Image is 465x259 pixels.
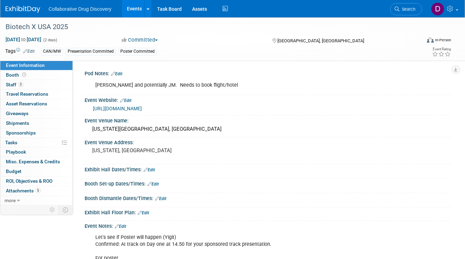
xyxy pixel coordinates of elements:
[43,38,57,42] span: (2 days)
[111,71,122,76] a: Edit
[6,188,41,193] span: Attachments
[427,37,434,43] img: Format-Inperson.png
[92,147,230,154] pre: [US_STATE], [GEOGRAPHIC_DATA]
[85,115,451,124] div: Event Venue Name:
[93,106,142,111] a: [URL][DOMAIN_NAME]
[5,140,17,145] span: Tasks
[6,82,23,87] span: Staff
[0,89,72,99] a: Travel Reservations
[155,196,166,201] a: Edit
[85,137,451,146] div: Event Venue Address:
[5,36,42,43] span: [DATE] [DATE]
[0,119,72,128] a: Shipments
[85,68,451,77] div: Pod Notes:
[20,37,27,42] span: to
[6,169,21,174] span: Budget
[6,62,45,68] span: Event Information
[6,130,36,136] span: Sponsorships
[66,48,116,55] div: Presentation Committed
[115,224,126,229] a: Edit
[0,109,72,118] a: Giveaways
[119,36,161,44] button: Committed
[6,6,40,13] img: ExhibitDay
[0,147,72,157] a: Playbook
[399,7,415,12] span: Search
[85,164,451,173] div: Exhibit Hall Dates/Times:
[6,149,26,155] span: Playbook
[390,3,422,15] a: Search
[6,159,60,164] span: Misc. Expenses & Credits
[432,48,451,51] div: Event Rating
[3,21,413,33] div: Biotech X USA 2025
[118,48,157,55] div: Poster Committed
[6,72,27,78] span: Booth
[0,157,72,166] a: Misc. Expenses & Credits
[0,186,72,196] a: Attachments5
[85,221,451,230] div: Event Notes:
[0,128,72,138] a: Sponsorships
[0,99,72,109] a: Asset Reservations
[5,198,16,203] span: more
[41,48,63,55] div: CAN/MW
[0,176,72,186] a: ROI, Objectives & ROO
[90,124,446,135] div: [US_STATE][GEOGRAPHIC_DATA], [GEOGRAPHIC_DATA]
[0,167,72,176] a: Budget
[0,80,72,89] a: Staff3
[5,48,35,55] td: Tags
[138,210,149,215] a: Edit
[386,36,451,46] div: Event Format
[6,101,47,106] span: Asset Reservations
[277,38,364,43] span: [GEOGRAPHIC_DATA], [GEOGRAPHIC_DATA]
[6,120,29,126] span: Shipments
[144,167,155,172] a: Edit
[46,205,59,214] td: Personalize Event Tab Strip
[35,188,41,193] span: 5
[0,70,72,80] a: Booth
[0,138,72,147] a: Tasks
[23,49,35,54] a: Edit
[59,205,73,214] td: Toggle Event Tabs
[85,193,451,202] div: Booth Dismantle Dates/Times:
[120,98,131,103] a: Edit
[85,95,451,104] div: Event Website:
[85,207,451,216] div: Exhibit Hall Floor Plan:
[18,82,23,87] span: 3
[435,37,451,43] div: In-Person
[147,182,159,187] a: Edit
[85,179,451,188] div: Booth Set-up Dates/Times:
[6,111,28,116] span: Giveaways
[0,196,72,205] a: more
[49,6,111,12] span: Collaborative Drug Discovery
[0,61,72,70] a: Event Information
[91,78,379,92] div: [PERSON_NAME] and potentially JM. Needs to book flight/hotel
[21,72,27,77] span: Booth not reserved yet
[6,91,48,97] span: Travel Reservations
[6,178,52,184] span: ROI, Objectives & ROO
[431,2,444,16] img: Daniel Castro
